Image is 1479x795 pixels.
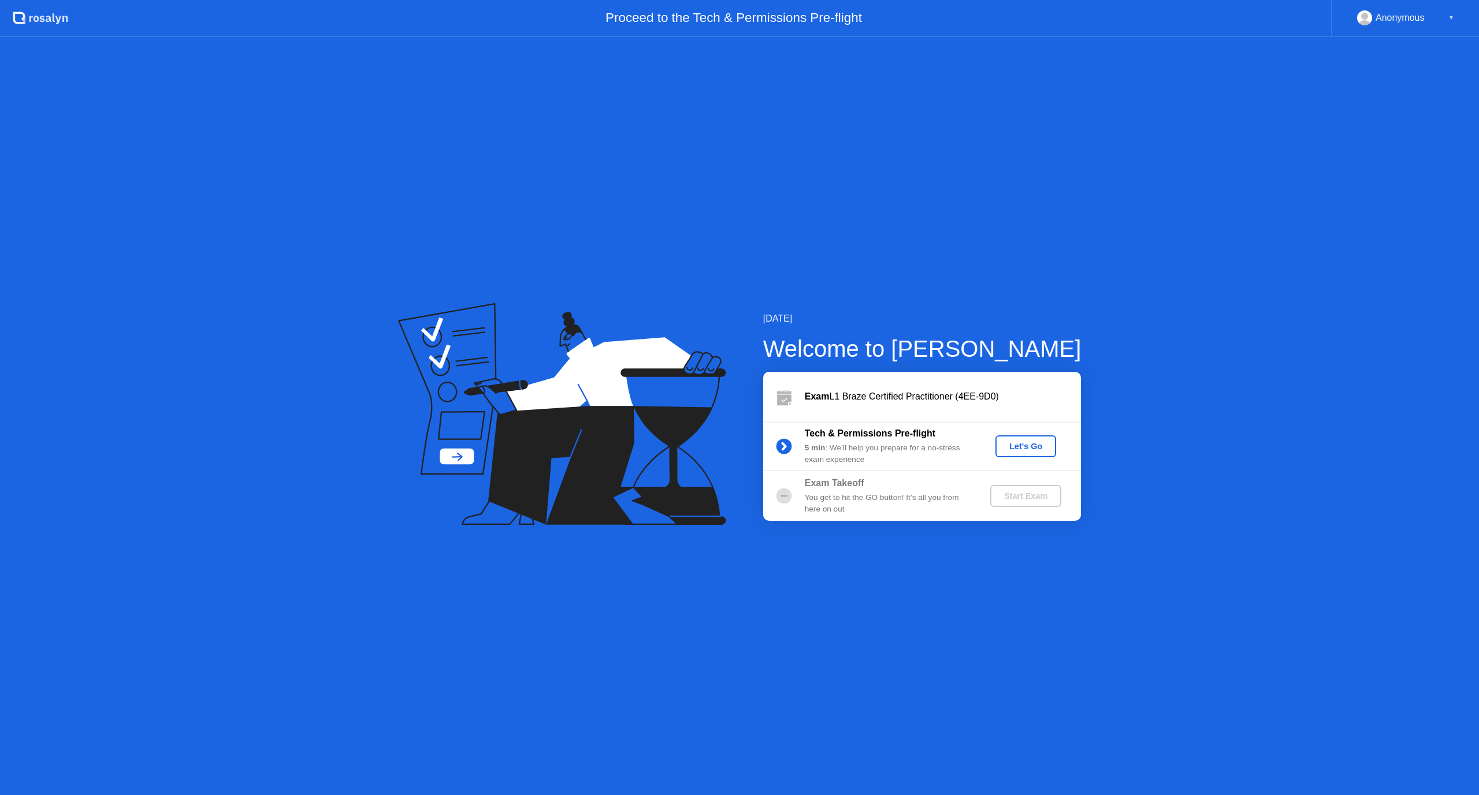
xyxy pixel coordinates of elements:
[805,390,1081,404] div: L1 Braze Certified Practitioner (4EE-9D0)
[1000,442,1051,451] div: Let's Go
[995,435,1056,457] button: Let's Go
[805,391,830,401] b: Exam
[995,491,1057,501] div: Start Exam
[805,442,971,466] div: : We’ll help you prepare for a no-stress exam experience
[990,485,1061,507] button: Start Exam
[805,428,935,438] b: Tech & Permissions Pre-flight
[1448,10,1454,25] div: ▼
[805,478,864,488] b: Exam Takeoff
[763,331,1082,366] div: Welcome to [PERSON_NAME]
[805,492,971,516] div: You get to hit the GO button! It’s all you from here on out
[763,312,1082,326] div: [DATE]
[805,443,826,452] b: 5 min
[1376,10,1425,25] div: Anonymous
